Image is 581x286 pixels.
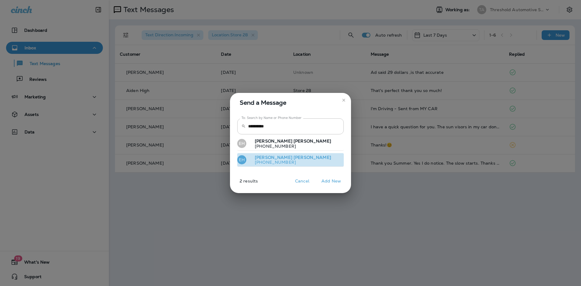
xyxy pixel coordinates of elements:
[228,179,258,188] p: 2 results
[255,138,292,144] span: [PERSON_NAME]
[318,176,344,186] button: Add New
[240,98,344,107] span: Send a Message
[250,144,331,149] p: [PHONE_NUMBER]
[250,160,331,165] p: [PHONE_NUMBER]
[237,155,246,164] div: EH
[237,137,344,151] button: EH[PERSON_NAME] [PERSON_NAME][PHONE_NUMBER]
[291,176,313,186] button: Cancel
[294,155,331,160] span: [PERSON_NAME]
[237,153,344,167] button: EH[PERSON_NAME] [PERSON_NAME][PHONE_NUMBER]
[294,138,331,144] span: [PERSON_NAME]
[237,139,246,148] div: EH
[339,95,349,105] button: close
[255,155,292,160] span: [PERSON_NAME]
[241,116,302,120] label: To: Search by Name or Phone Number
